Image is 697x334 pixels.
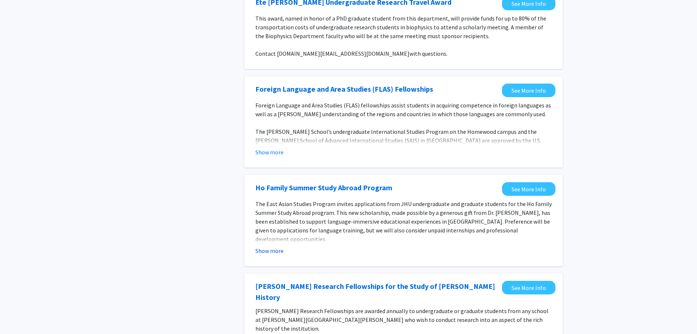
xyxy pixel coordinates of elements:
a: Opens in a new tab [255,182,392,193]
p: with questions. [255,49,552,58]
a: Opens in a new tab [255,281,498,303]
p: [PERSON_NAME] Research Fellowships are awarded annually to undergraduate or graduate students fro... [255,307,552,333]
a: Opens in a new tab [502,84,555,97]
a: Opens in a new tab [255,84,433,95]
button: Show more [255,148,284,157]
button: Show more [255,246,284,255]
span: Foreign Language and Area Studies (FLAS) fellowships assist students in acquiring competence in f... [255,102,551,118]
iframe: Chat [5,301,31,329]
a: Opens in a new tab [502,182,555,196]
a: Opens in a new tab [502,281,555,294]
span: Contact [DOMAIN_NAME][EMAIL_ADDRESS][DOMAIN_NAME] [255,50,409,57]
span: This award, named in honor of a PhD graduate student from this department, will provide funds for... [255,15,546,40]
p: The [PERSON_NAME] School’s undergraduate International Studies Program on the Homewood campus and... [255,127,552,198]
p: The East Asian Studies Program invites applications from JHU undergraduate and graduate students ... [255,199,552,243]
